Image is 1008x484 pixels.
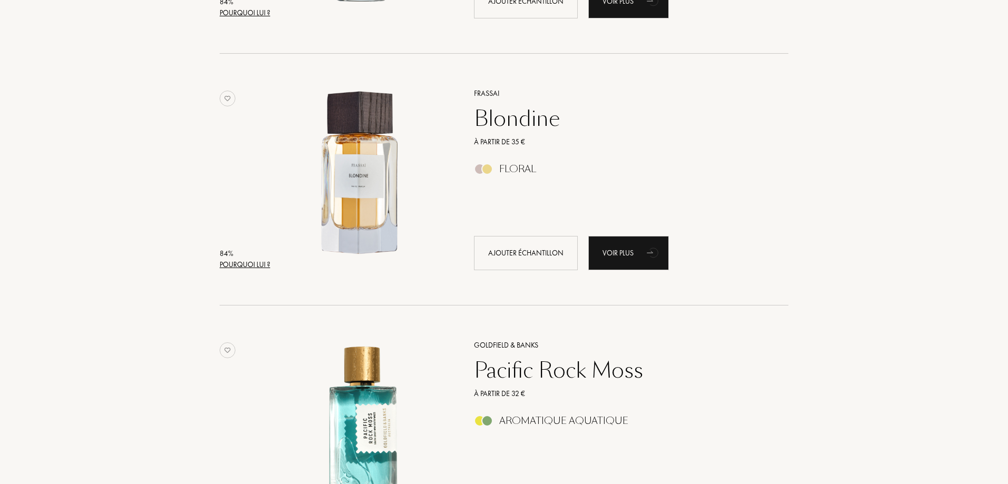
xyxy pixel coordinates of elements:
[466,88,773,99] a: Frassai
[220,259,270,270] div: Pourquoi lui ?
[643,242,664,263] div: animation
[588,236,669,270] a: Voir plusanimation
[274,75,458,282] a: Blondine Frassai
[466,418,773,429] a: Aromatique Aquatique
[499,163,536,175] div: Floral
[588,236,669,270] div: Voir plus
[220,248,270,259] div: 84 %
[499,415,628,427] div: Aromatique Aquatique
[466,166,773,177] a: Floral
[220,91,235,106] img: no_like_p.png
[466,388,773,399] a: À partir de 32 €
[274,86,449,262] img: Blondine Frassai
[474,236,578,270] div: Ajouter échantillon
[466,136,773,147] a: À partir de 35 €
[220,342,235,358] img: no_like_p.png
[220,7,270,18] div: Pourquoi lui ?
[466,358,773,383] a: Pacific Rock Moss
[466,340,773,351] a: Goldfield & Banks
[466,106,773,131] a: Blondine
